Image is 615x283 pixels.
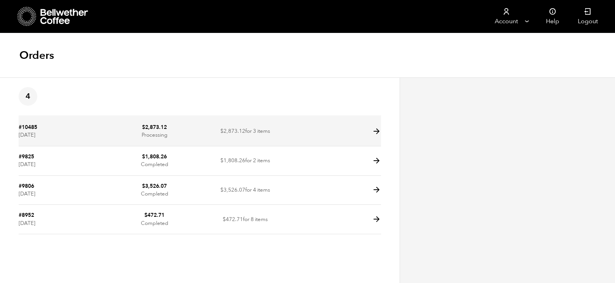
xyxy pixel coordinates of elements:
[220,127,223,135] span: $
[142,123,145,131] span: $
[109,205,200,234] td: Completed
[220,157,223,164] span: $
[142,182,145,190] span: $
[220,186,245,194] span: 3,526.07
[223,216,226,223] span: $
[142,123,167,131] bdi: 2,873.12
[19,161,35,168] time: [DATE]
[142,153,167,160] bdi: 1,808.26
[142,182,167,190] bdi: 3,526.07
[109,176,200,205] td: Completed
[109,146,200,176] td: Completed
[200,205,291,234] td: for 8 items
[109,117,200,146] td: Processing
[19,220,35,227] time: [DATE]
[19,131,35,139] time: [DATE]
[144,211,147,219] span: $
[19,87,37,106] span: 4
[220,157,245,164] span: 1,808.26
[142,153,145,160] span: $
[200,176,291,205] td: for 4 items
[223,216,243,223] span: 472.71
[19,190,35,197] time: [DATE]
[19,153,34,160] a: #9825
[19,48,54,62] h1: Orders
[19,211,34,219] a: #8952
[220,127,245,135] span: 2,873.12
[19,123,37,131] a: #10485
[220,186,223,194] span: $
[200,146,291,176] td: for 2 items
[144,211,165,219] bdi: 472.71
[200,117,291,146] td: for 3 items
[19,182,34,190] a: #9806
